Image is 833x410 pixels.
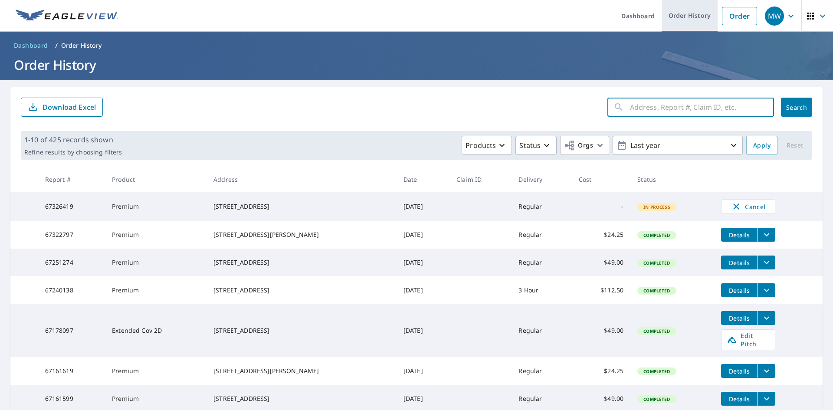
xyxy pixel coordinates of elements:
div: [STREET_ADDRESS] [213,202,390,211]
th: Status [630,167,714,192]
td: [DATE] [397,357,449,385]
img: EV Logo [16,10,118,23]
td: [DATE] [397,276,449,304]
input: Address, Report #, Claim ID, etc. [630,95,774,119]
td: Premium [105,221,207,249]
div: [STREET_ADDRESS] [213,394,390,403]
td: Extended Cov 2D [105,304,207,357]
td: Regular [512,249,572,276]
span: Completed [638,396,675,402]
th: Cost [572,167,630,192]
td: $24.25 [572,221,630,249]
span: Details [726,286,752,295]
td: Regular [512,357,572,385]
td: 67251274 [38,249,105,276]
a: Dashboard [10,39,52,52]
th: Product [105,167,207,192]
span: Completed [638,260,675,266]
td: [DATE] [397,249,449,276]
span: In Process [638,204,676,210]
td: $112.50 [572,276,630,304]
nav: breadcrumb [10,39,823,52]
a: Edit Pitch [721,329,775,350]
button: Download Excel [21,98,103,117]
h1: Order History [10,56,823,74]
button: detailsBtn-67178097 [721,311,758,325]
button: Search [781,98,812,117]
span: Details [726,314,752,322]
td: 67240138 [38,276,105,304]
td: [DATE] [397,192,449,221]
span: Details [726,367,752,375]
button: Cancel [721,199,775,214]
th: Date [397,167,449,192]
p: Status [519,140,541,151]
td: Regular [512,304,572,357]
p: Refine results by choosing filters [24,148,122,156]
div: [STREET_ADDRESS][PERSON_NAME] [213,230,390,239]
p: Products [466,140,496,151]
th: Delivery [512,167,572,192]
span: Completed [638,328,675,334]
p: Last year [627,138,728,153]
td: Premium [105,357,207,385]
div: [STREET_ADDRESS][PERSON_NAME] [213,367,390,375]
td: 3 Hour [512,276,572,304]
td: Premium [105,276,207,304]
span: Details [726,231,752,239]
button: detailsBtn-67322797 [721,228,758,242]
span: Search [788,103,805,112]
a: Order [722,7,757,25]
td: $24.25 [572,357,630,385]
td: 67322797 [38,221,105,249]
td: Premium [105,192,207,221]
div: [STREET_ADDRESS] [213,326,390,335]
button: Last year [613,136,743,155]
span: Details [726,395,752,403]
button: filesDropdownBtn-67161619 [758,364,775,378]
span: Edit Pitch [727,331,770,348]
span: Completed [638,288,675,294]
td: - [572,192,630,221]
span: Apply [753,140,771,151]
td: Premium [105,249,207,276]
td: 67326419 [38,192,105,221]
td: [DATE] [397,304,449,357]
span: Dashboard [14,41,48,50]
button: Status [515,136,557,155]
th: Claim ID [449,167,512,192]
span: Details [726,259,752,267]
button: detailsBtn-67251274 [721,256,758,269]
span: Cancel [730,201,766,212]
button: Products [462,136,512,155]
button: detailsBtn-67161619 [721,364,758,378]
th: Address [207,167,397,192]
td: Regular [512,192,572,221]
button: filesDropdownBtn-67251274 [758,256,775,269]
td: Regular [512,221,572,249]
span: Completed [638,368,675,374]
p: 1-10 of 425 records shown [24,134,122,145]
td: 67178097 [38,304,105,357]
button: filesDropdownBtn-67322797 [758,228,775,242]
td: $49.00 [572,249,630,276]
td: 67161619 [38,357,105,385]
button: detailsBtn-67240138 [721,283,758,297]
div: [STREET_ADDRESS] [213,286,390,295]
th: Report # [38,167,105,192]
span: Orgs [564,140,593,151]
p: Download Excel [43,102,96,112]
td: [DATE] [397,221,449,249]
td: $49.00 [572,304,630,357]
button: Orgs [560,136,609,155]
button: filesDropdownBtn-67240138 [758,283,775,297]
div: MW [765,7,784,26]
span: Completed [638,232,675,238]
button: detailsBtn-67161599 [721,392,758,406]
div: [STREET_ADDRESS] [213,258,390,267]
button: filesDropdownBtn-67161599 [758,392,775,406]
p: Order History [61,41,102,50]
li: / [55,40,58,51]
button: Apply [746,136,777,155]
button: filesDropdownBtn-67178097 [758,311,775,325]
